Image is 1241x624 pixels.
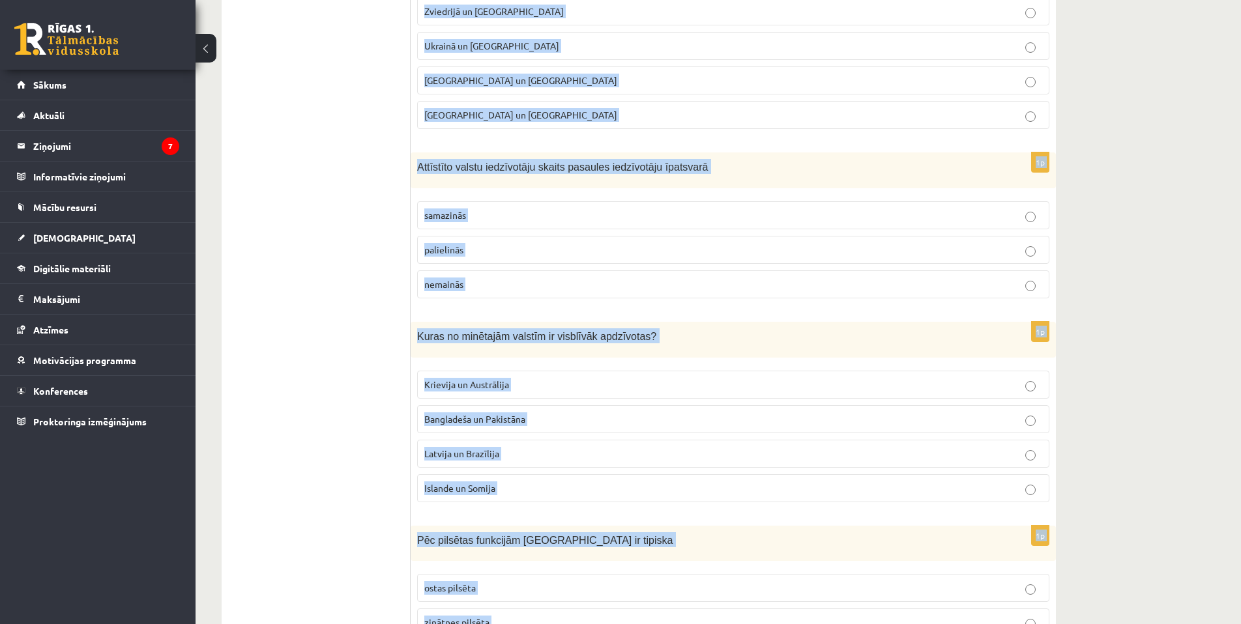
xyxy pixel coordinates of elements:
a: Ziņojumi7 [17,131,179,161]
a: Digitālie materiāli [17,253,179,283]
p: 1p [1031,152,1049,173]
span: Bangladeša un Pakistāna [424,413,525,425]
span: Zviedrijā un [GEOGRAPHIC_DATA] [424,5,564,17]
span: Proktoringa izmēģinājums [33,416,147,427]
input: Islande un Somija [1025,485,1036,495]
span: Attīstīto valstu iedzīvotāju skaits pasaules iedzīvotāju īpatsvarā [417,162,708,173]
span: Pēc pilsētas funkcijām [GEOGRAPHIC_DATA] ir tipiska [417,535,673,546]
a: Maksājumi [17,284,179,314]
input: samazinās [1025,212,1036,222]
a: Proktoringa izmēģinājums [17,406,179,436]
span: Islande un Somija [424,482,495,494]
i: 7 [162,137,179,155]
a: Informatīvie ziņojumi [17,162,179,191]
span: Sākums [33,79,66,91]
legend: Ziņojumi [33,131,179,161]
span: Motivācijas programma [33,354,136,366]
a: Mācību resursi [17,192,179,222]
legend: Maksājumi [33,284,179,314]
span: Konferences [33,385,88,397]
legend: Informatīvie ziņojumi [33,162,179,191]
input: Krievija un Austrālija [1025,381,1036,391]
span: Aktuāli [33,109,65,121]
span: Latvija un Brazīlija [424,447,499,459]
input: palielinās [1025,246,1036,257]
span: [GEOGRAPHIC_DATA] un [GEOGRAPHIC_DATA] [424,74,617,86]
span: [DEMOGRAPHIC_DATA] [33,232,136,244]
span: ostas pilsēta [424,582,476,593]
p: 1p [1031,321,1049,342]
input: Zviedrijā un [GEOGRAPHIC_DATA] [1025,8,1036,18]
input: Bangladeša un Pakistāna [1025,416,1036,426]
a: Aktuāli [17,100,179,130]
input: [GEOGRAPHIC_DATA] un [GEOGRAPHIC_DATA] [1025,77,1036,87]
span: Ukrainā un [GEOGRAPHIC_DATA] [424,40,559,51]
a: Sākums [17,70,179,100]
span: Mācību resursi [33,201,96,213]
input: Ukrainā un [GEOGRAPHIC_DATA] [1025,42,1036,53]
span: Digitālie materiāli [33,262,111,274]
span: [GEOGRAPHIC_DATA] un [GEOGRAPHIC_DATA] [424,109,617,121]
a: Atzīmes [17,315,179,345]
input: [GEOGRAPHIC_DATA] un [GEOGRAPHIC_DATA] [1025,111,1036,122]
a: [DEMOGRAPHIC_DATA] [17,223,179,253]
input: Latvija un Brazīlija [1025,450,1036,461]
input: nemainās [1025,281,1036,291]
span: nemainās [424,278,463,290]
a: Rīgas 1. Tālmācības vidusskola [14,23,119,55]
span: samazinās [424,209,466,221]
input: ostas pilsēta [1025,584,1036,595]
span: Krievija un Austrālija [424,378,509,390]
p: 1p [1031,525,1049,546]
a: Konferences [17,376,179,406]
span: palielinās [424,244,463,255]
span: Atzīmes [33,324,68,335]
a: Motivācijas programma [17,345,179,375]
span: Kuras no minētajām valstīm ir visblīvāk apdzīvotas? [417,331,656,342]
